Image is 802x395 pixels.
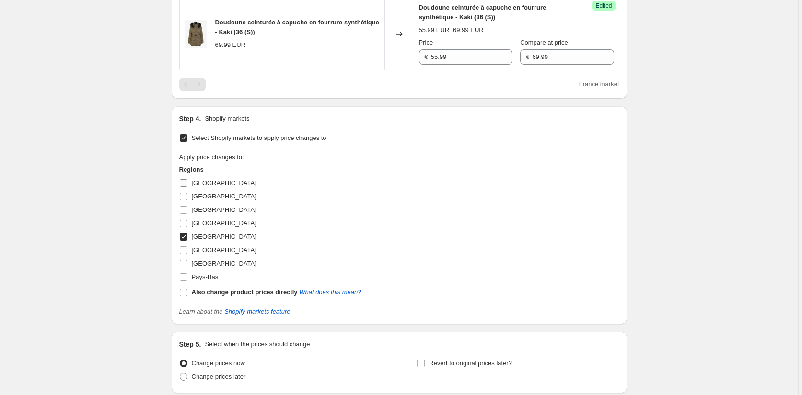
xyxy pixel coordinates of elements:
span: Pays-Bas [192,273,219,280]
span: [GEOGRAPHIC_DATA] [192,206,256,213]
span: [GEOGRAPHIC_DATA] [192,220,256,227]
span: [GEOGRAPHIC_DATA] [192,233,256,240]
strike: 69.99 EUR [453,25,484,35]
span: € [425,53,428,60]
div: 69.99 EUR [215,40,245,50]
span: [GEOGRAPHIC_DATA] [192,246,256,254]
span: [GEOGRAPHIC_DATA] [192,260,256,267]
h2: Step 4. [179,114,201,124]
span: Doudoune ceinturée à capuche en fourrure synthétique - Kaki (36 (S)) [215,19,379,35]
a: What does this mean? [299,289,361,296]
i: Learn about the [179,308,291,315]
span: [GEOGRAPHIC_DATA] [192,179,256,186]
img: JOA-5417-1_80x.jpg [185,20,208,48]
span: [GEOGRAPHIC_DATA] [192,193,256,200]
nav: Pagination [179,78,206,91]
span: Change prices now [192,360,245,367]
p: Shopify markets [205,114,249,124]
span: Revert to original prices later? [429,360,512,367]
span: Price [419,39,433,46]
span: Change prices later [192,373,246,380]
p: Select when the prices should change [205,339,310,349]
span: France market [579,81,619,88]
span: Compare at price [520,39,568,46]
div: 55.99 EUR [419,25,450,35]
a: Shopify markets feature [224,308,290,315]
span: Doudoune ceinturée à capuche en fourrure synthétique - Kaki (36 (S)) [419,4,546,21]
span: € [526,53,529,60]
h2: Step 5. [179,339,201,349]
b: Also change product prices directly [192,289,298,296]
span: Apply price changes to: [179,153,244,161]
span: Edited [595,2,612,10]
h3: Regions [179,165,361,174]
span: Select Shopify markets to apply price changes to [192,134,326,141]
